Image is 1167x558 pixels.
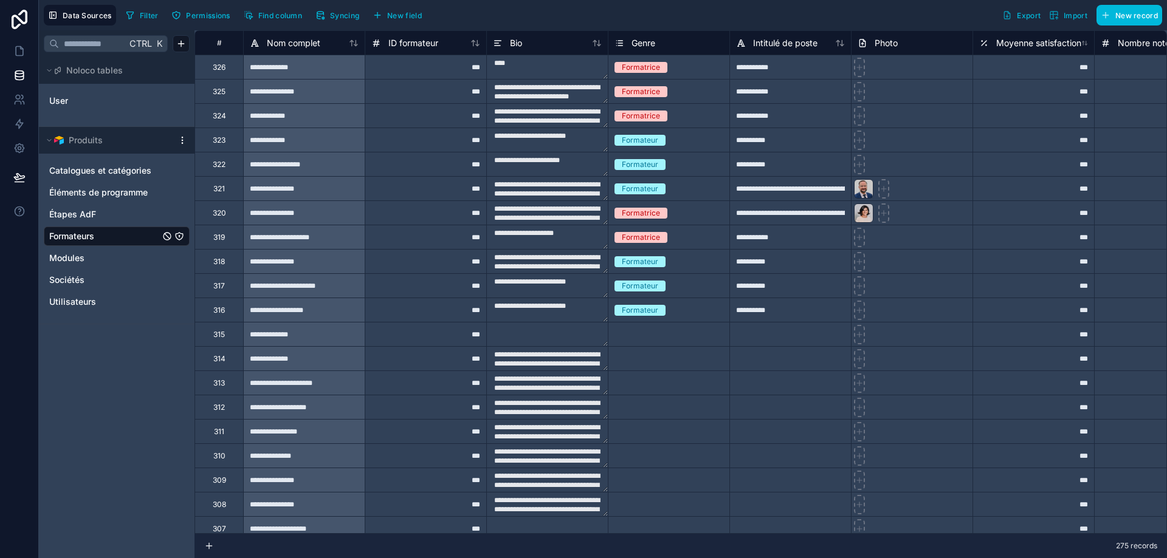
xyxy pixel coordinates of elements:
[622,232,660,243] div: Formatrice
[49,230,94,242] span: Formateurs
[49,274,84,286] span: Sociétés
[49,208,160,220] a: Étapes AdF
[167,6,239,24] a: Permissions
[388,37,438,49] span: ID formateur
[49,230,160,242] a: Formateurs
[49,165,151,177] span: Catalogues et catégories
[49,165,160,177] a: Catalogues et catégories
[1092,5,1162,26] a: New record
[49,252,160,264] a: Modules
[121,6,163,24] button: Filter
[1064,11,1087,20] span: Import
[311,6,363,24] button: Syncing
[213,281,225,291] div: 317
[44,183,190,202] div: Éléments de programme
[213,160,225,169] div: 322
[69,134,103,146] span: Produits
[213,500,226,509] div: 308
[49,296,160,308] a: Utilisateurs
[1116,541,1157,551] span: 275 records
[510,37,522,49] span: Bio
[44,91,190,111] div: User
[44,226,190,246] div: Formateurs
[1115,11,1158,20] span: New record
[622,208,660,219] div: Formatrice
[44,270,190,290] div: Sociétés
[49,274,160,286] a: Sociétés
[239,6,306,24] button: Find column
[1045,5,1092,26] button: Import
[622,281,658,291] div: Formateur
[213,330,225,339] div: 315
[1096,5,1162,26] button: New record
[44,132,173,149] button: Airtable LogoProduits
[63,11,112,20] span: Data Sources
[49,186,160,199] a: Éléments de programme
[44,205,190,224] div: Étapes AdF
[622,159,658,170] div: Formateur
[213,135,225,145] div: 323
[213,63,225,72] div: 326
[622,62,660,73] div: Formatrice
[49,95,148,107] a: User
[622,256,658,267] div: Formateur
[49,252,84,264] span: Modules
[213,524,226,534] div: 307
[44,5,116,26] button: Data Sources
[368,6,426,24] button: New field
[213,87,225,97] div: 325
[213,403,225,412] div: 312
[44,248,190,268] div: Modules
[622,86,660,97] div: Formatrice
[128,36,153,51] span: Ctrl
[54,135,64,145] img: Airtable Logo
[140,11,159,20] span: Filter
[213,378,225,388] div: 313
[1017,11,1041,20] span: Export
[213,475,226,485] div: 309
[267,37,320,49] span: Nom complet
[44,161,190,180] div: Catalogues et catégories
[49,208,96,220] span: Étapes AdF
[753,37,818,49] span: Intitulé de poste
[213,208,226,218] div: 320
[214,427,224,437] div: 311
[387,11,422,20] span: New field
[213,184,225,194] div: 321
[875,37,898,49] span: Photo
[213,233,225,242] div: 319
[258,11,302,20] span: Find column
[622,305,658,316] div: Formateur
[998,5,1045,26] button: Export
[622,135,658,146] div: Formateur
[213,111,226,121] div: 324
[204,38,234,47] div: #
[632,37,655,49] span: Genre
[622,183,658,194] div: Formateur
[213,451,225,461] div: 310
[155,39,164,48] span: K
[213,354,225,364] div: 314
[330,11,359,20] span: Syncing
[49,186,148,199] span: Éléments de programme
[167,6,234,24] button: Permissions
[213,305,225,315] div: 316
[622,111,660,121] div: Formatrice
[44,292,190,311] div: Utilisateurs
[186,11,230,20] span: Permissions
[44,62,182,79] button: Noloco tables
[311,6,368,24] a: Syncing
[66,64,123,77] span: Noloco tables
[49,296,96,308] span: Utilisateurs
[49,95,68,107] span: User
[996,37,1081,49] span: Moyenne satisfaction
[213,257,225,267] div: 318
